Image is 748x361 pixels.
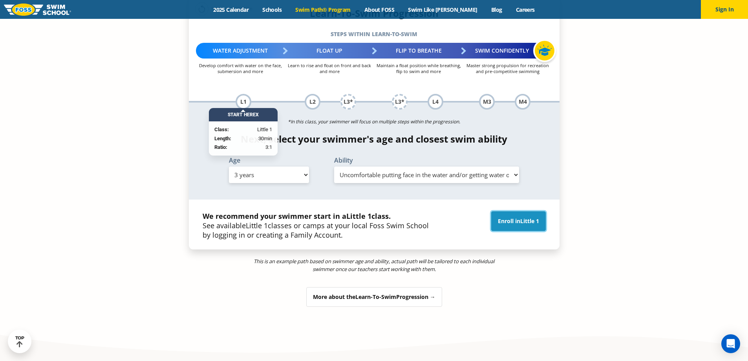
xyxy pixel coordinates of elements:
strong: We recommend your swimmer start in a class. [203,211,391,221]
div: M4 [515,94,530,110]
span: 30min [258,135,272,143]
a: About FOSS [357,6,401,13]
div: Water Adjustment [196,43,285,59]
div: L4 [428,94,443,110]
div: M3 [479,94,495,110]
a: Enroll inLittle 1 [491,211,546,231]
div: TOP [15,335,24,348]
div: L2 [305,94,320,110]
p: This is an example path based on swimmer age and ability, actual path will be tailored to each in... [252,257,496,273]
strong: Class: [214,127,229,133]
div: Swim Confidently [463,43,552,59]
label: Age [229,157,309,163]
span: Little 1 [257,126,272,134]
a: Careers [509,6,541,13]
a: Swim Path® Program [289,6,357,13]
span: 3:1 [265,144,272,152]
h5: Steps within Learn-to-Swim [189,29,560,40]
label: Ability [334,157,519,163]
div: Start Here [209,108,278,122]
img: FOSS Swim School Logo [4,4,71,16]
h4: Next, select your swimmer's age and closest swim ability [189,134,560,145]
div: L1 [236,94,251,110]
p: See available classes or camps at your local Foss Swim School by logging in or creating a Family ... [203,211,429,240]
a: Swim Like [PERSON_NAME] [401,6,485,13]
p: Develop comfort with water on the face, submersion and more [196,62,285,74]
p: Master strong propulsion for recreation and pre-competitive swimming [463,62,552,74]
div: Float Up [285,43,374,59]
span: Little 1 [246,221,268,230]
p: Maintain a float position while breathing, flip to swim and more [374,62,463,74]
a: Schools [256,6,289,13]
a: 2025 Calendar [207,6,256,13]
strong: Length: [214,136,231,141]
strong: Ratio: [214,145,227,150]
div: Flip to Breathe [374,43,463,59]
div: More about the Progression → [306,287,442,307]
span: X [256,112,259,118]
span: Little 1 [520,217,539,225]
span: Learn-To-Swim [355,293,396,301]
p: *In this class, your swimmer will focus on multiple steps within the progression. [189,116,560,127]
a: Blog [484,6,509,13]
p: Learn to rise and float on front and back and more [285,62,374,74]
span: Little 1 [346,211,371,221]
div: Open Intercom Messenger [721,334,740,353]
h4: Learn-To-Swim Progression [189,8,560,19]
